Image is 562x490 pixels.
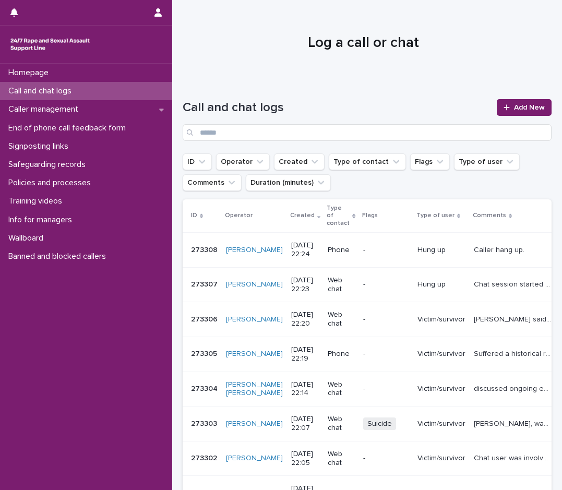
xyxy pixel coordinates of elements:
[183,34,544,52] h1: Log a call or chat
[291,345,319,363] p: [DATE] 22:19
[4,196,70,206] p: Training videos
[291,380,319,398] p: [DATE] 22:14
[417,420,465,428] p: Victim/survivor
[226,280,283,289] a: [PERSON_NAME]
[226,454,283,463] a: [PERSON_NAME]
[410,153,450,170] button: Flags
[363,454,409,463] p: -
[328,450,354,468] p: Web chat
[417,350,465,358] p: Victim/survivor
[4,68,57,78] p: Homepage
[191,210,197,221] p: ID
[362,210,378,221] p: Flags
[4,215,80,225] p: Info for managers
[226,420,283,428] a: [PERSON_NAME]
[4,141,77,151] p: Signposting links
[474,383,554,393] p: discussed ongoing emotional impact of extensive CSA and expoitation by family and strangers from ...
[274,153,325,170] button: Created
[4,123,134,133] p: End of phone call feedback form
[363,280,409,289] p: -
[329,153,406,170] button: Type of contact
[4,86,80,96] p: Call and chat logs
[191,348,219,358] p: 273305
[291,415,319,433] p: [DATE] 22:07
[4,252,114,261] p: Banned and blocked callers
[363,315,409,324] p: -
[473,210,506,221] p: Comments
[474,417,554,428] p: Oliver, was sexually abused as a child, we explored how they are feeling, the impact it has had o...
[191,313,220,324] p: 273306
[474,313,554,324] p: Jayne said her husband used to do bad things to her which stopped in June. She slept with him thi...
[216,153,270,170] button: Operator
[327,202,350,229] p: Type of contact
[474,278,554,289] p: Chat session started not shown, message pending.
[474,348,554,358] p: Suffered a historical rape when 15 years, perpetuated by an older boy who was nineteen. Had too m...
[417,454,465,463] p: Victim/survivor
[417,385,465,393] p: Victim/survivor
[246,174,331,191] button: Duration (minutes)
[291,450,319,468] p: [DATE] 22:05
[416,210,455,221] p: Type of user
[191,278,220,289] p: 273307
[4,104,87,114] p: Caller management
[191,383,220,393] p: 273304
[4,178,99,188] p: Policies and processes
[226,350,283,358] a: [PERSON_NAME]
[417,280,465,289] p: Hung up
[226,380,283,398] a: [PERSON_NAME] [PERSON_NAME]
[497,99,552,116] a: Add New
[4,233,52,243] p: Wallboard
[291,310,319,328] p: [DATE] 22:20
[363,417,396,431] span: Suicide
[183,174,242,191] button: Comments
[328,310,354,328] p: Web chat
[474,452,554,463] p: Chat user was involved in an online relationship with a boy who manipulated her, there were expli...
[191,452,219,463] p: 273302
[328,246,354,255] p: Phone
[328,350,354,358] p: Phone
[328,276,354,294] p: Web chat
[363,246,409,255] p: -
[183,153,212,170] button: ID
[225,210,253,221] p: Operator
[290,210,315,221] p: Created
[474,244,527,255] p: Caller hang up.
[328,415,354,433] p: Web chat
[183,100,491,115] h1: Call and chat logs
[417,315,465,324] p: Victim/survivor
[291,241,319,259] p: [DATE] 22:24
[363,350,409,358] p: -
[226,246,283,255] a: [PERSON_NAME]
[363,385,409,393] p: -
[183,124,552,141] input: Search
[328,380,354,398] p: Web chat
[4,160,94,170] p: Safeguarding records
[514,104,545,111] span: Add New
[226,315,283,324] a: [PERSON_NAME]
[8,34,92,55] img: rhQMoQhaT3yELyF149Cw
[191,417,219,428] p: 273303
[454,153,520,170] button: Type of user
[291,276,319,294] p: [DATE] 22:23
[191,244,220,255] p: 273308
[417,246,465,255] p: Hung up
